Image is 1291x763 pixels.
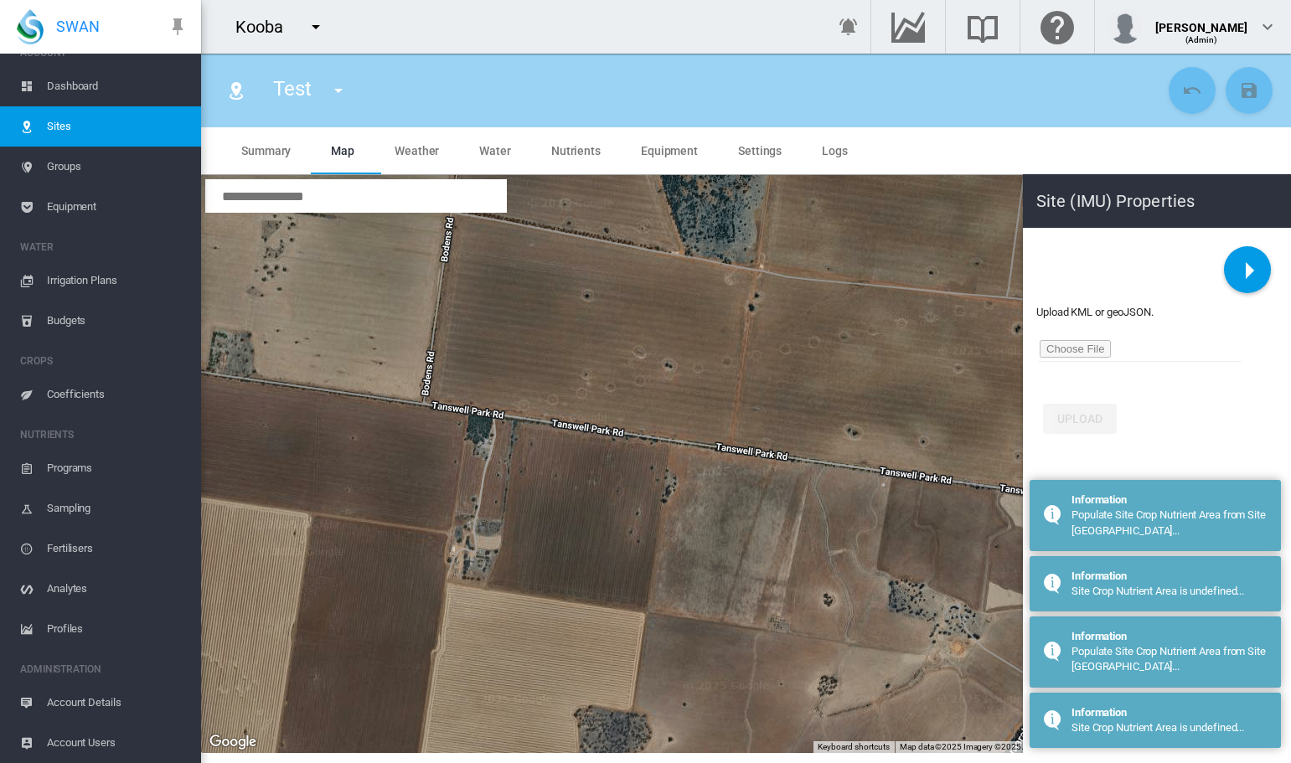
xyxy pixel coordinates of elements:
div: Populate Site Crop Nutrient Area from Site Crop Water Area... [1072,508,1268,538]
span: Dashboard [47,66,188,106]
span: Fertilisers [47,528,188,569]
div: Populate Site Crop Nutrient Area from Site Crop Water Area... [1072,644,1268,674]
button: Upload [1043,404,1117,434]
span: Groups [47,147,188,187]
div: Site Crop Nutrient Area is undefined... [1072,720,1268,735]
span: Analytes [47,569,188,609]
button: Click to go to list of Sites [219,74,253,107]
md-icon: Go to the Data Hub [888,17,928,37]
button: icon-menu-right [1224,246,1271,293]
span: Sites [47,106,188,147]
span: Equipment [641,144,698,157]
span: Water [479,144,511,157]
span: ADMINISTRATION [20,656,188,683]
div: Information Populate Site Crop Nutrient Area from Site Crop Water Area... [1030,616,1281,688]
span: (Admin) [1185,35,1218,44]
span: SWAN [56,16,100,37]
div: Information [1072,492,1268,508]
div: Kooba [235,15,298,39]
button: Save Changes [1226,67,1273,114]
md-icon: icon-map-marker-radius [226,80,246,101]
span: Test [273,77,312,101]
span: Profiles [47,609,188,649]
span: Settings [738,144,782,157]
img: profile.jpg [1108,10,1142,44]
div: Information Site Crop Nutrient Area is undefined... [1030,693,1281,748]
button: icon-bell-ring [832,10,865,44]
span: NUTRIENTS [20,421,188,448]
md-icon: icon-chevron-down [1257,17,1278,37]
span: Coefficients [47,374,188,415]
div: Information [1072,569,1268,584]
span: Programs [47,448,188,488]
img: Google [205,731,261,753]
span: Account Details [47,683,188,723]
span: Sampling [47,488,188,528]
div: Information Site Crop Nutrient Area is undefined... [1030,556,1281,611]
button: icon-menu-down [322,74,355,107]
md-icon: icon-undo [1182,80,1202,101]
span: Map data ©2025 Imagery ©2025 Airbus, CNES / Airbus, Maxar Technologies [900,742,1177,751]
md-icon: icon-menu-right [1229,250,1269,290]
span: Equipment [47,187,188,227]
div: Information [1072,629,1268,644]
span: Irrigation Plans [47,260,188,301]
span: Logs [822,144,848,157]
span: Map [331,144,354,157]
span: Account Users [47,723,188,763]
img: SWAN-Landscape-Logo-Colour-drop.png [17,9,44,44]
md-icon: Click here for help [1037,17,1077,37]
span: Nutrients [551,144,601,157]
button: Cancel Changes [1169,67,1216,114]
span: WATER [20,234,188,260]
a: Open this area in Google Maps (opens a new window) [205,731,261,753]
button: Keyboard shortcuts [818,741,890,753]
md-icon: Search the knowledge base [963,17,1003,37]
h1: Site (IMU) Properties [1023,174,1291,228]
div: Information Populate Site Crop Nutrient Area from Site Crop Water Area... [1030,480,1281,551]
span: Upload KML or geoJSON. [1036,306,1154,318]
md-icon: icon-content-save [1239,80,1259,101]
span: Summary [241,144,291,157]
md-icon: icon-bell-ring [839,17,859,37]
span: CROPS [20,348,188,374]
md-icon: icon-menu-down [306,17,326,37]
md-icon: icon-menu-down [328,80,349,101]
div: [PERSON_NAME] [1155,13,1247,29]
button: icon-menu-down [299,10,333,44]
span: Weather [395,144,439,157]
div: Site Crop Nutrient Area is undefined... [1072,584,1268,599]
span: Budgets [47,301,188,341]
div: Information [1072,705,1268,720]
md-icon: icon-pin [168,17,188,37]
